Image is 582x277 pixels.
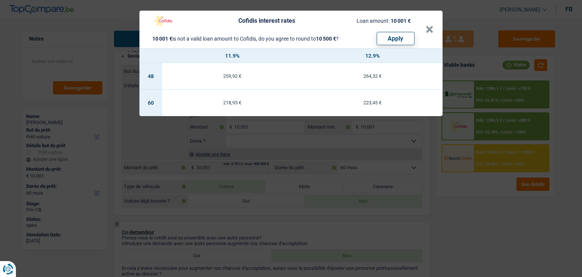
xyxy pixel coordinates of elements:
[426,26,433,33] button: ×
[162,100,302,105] div: 218,93 €
[302,100,443,105] div: 223,45 €
[302,74,443,79] div: 264,32 €
[357,18,390,24] span: Loan amount:
[238,18,295,24] div: Cofidis interest rates
[316,36,336,42] span: 10 500 €
[377,32,415,45] button: Apply
[391,18,411,24] span: 10 001 €
[162,49,302,63] th: 11.9%
[152,36,172,42] span: 10 001 €
[152,36,339,41] div: is not a valid loan amount to Cofidis, do you agree to round to ?
[162,74,302,79] div: 259,92 €
[139,63,162,90] td: 48
[139,90,162,116] td: 60
[302,49,443,63] th: 12.9%
[149,14,177,28] img: Cofidis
